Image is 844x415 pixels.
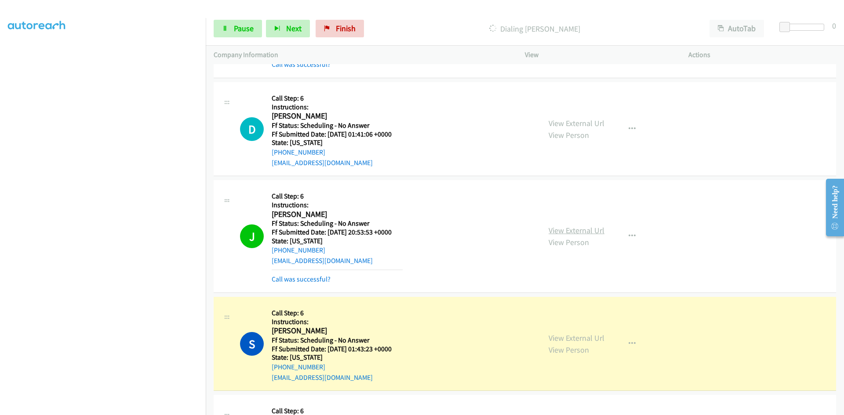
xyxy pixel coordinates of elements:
a: [EMAIL_ADDRESS][DOMAIN_NAME] [272,373,373,382]
a: View External Url [549,333,604,343]
h5: Ff Submitted Date: [DATE] 20:53:53 +0000 [272,228,403,237]
span: Next [286,23,302,33]
h2: [PERSON_NAME] [272,111,403,121]
h5: Instructions: [272,318,403,326]
div: The call is yet to be attempted [240,117,264,141]
button: Next [266,20,310,37]
div: 0 [832,20,836,32]
span: Finish [336,23,356,33]
h1: D [240,117,264,141]
h5: Call Step: 6 [272,94,403,103]
h5: Instructions: [272,103,403,112]
h5: Call Step: 6 [272,192,403,201]
h5: Ff Status: Scheduling - No Answer [272,121,403,130]
a: Pause [214,20,262,37]
p: Actions [688,50,836,60]
h5: State: [US_STATE] [272,138,403,147]
a: [EMAIL_ADDRESS][DOMAIN_NAME] [272,159,373,167]
p: Company Information [214,50,509,60]
a: [EMAIL_ADDRESS][DOMAIN_NAME] [272,256,373,265]
p: View [525,50,673,60]
h1: S [240,332,264,356]
h2: [PERSON_NAME] [272,326,403,336]
a: Call was successful? [272,60,331,69]
a: View Person [549,345,589,355]
h5: Instructions: [272,201,403,209]
a: View External Url [549,118,604,128]
a: View Person [549,130,589,140]
h2: [PERSON_NAME] [272,209,403,220]
button: AutoTab [709,20,764,37]
h5: State: [US_STATE] [272,237,403,245]
p: Dialing [PERSON_NAME] [376,23,694,35]
a: [PHONE_NUMBER] [272,246,325,254]
a: Call was successful? [272,275,331,283]
h5: Ff Submitted Date: [DATE] 01:43:23 +0000 [272,345,403,354]
span: Pause [234,23,254,33]
h5: Ff Status: Scheduling - No Answer [272,219,403,228]
a: View Person [549,237,589,247]
iframe: Resource Center [819,173,844,242]
h5: Call Step: 6 [272,309,403,318]
a: Finish [316,20,364,37]
div: Delay between calls (in seconds) [784,24,824,31]
h1: J [240,224,264,248]
a: [PHONE_NUMBER] [272,363,325,371]
h5: Ff Submitted Date: [DATE] 01:41:06 +0000 [272,130,403,139]
h5: Ff Status: Scheduling - No Answer [272,336,403,345]
a: [PHONE_NUMBER] [272,148,325,156]
a: View External Url [549,225,604,235]
h5: State: [US_STATE] [272,353,403,362]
